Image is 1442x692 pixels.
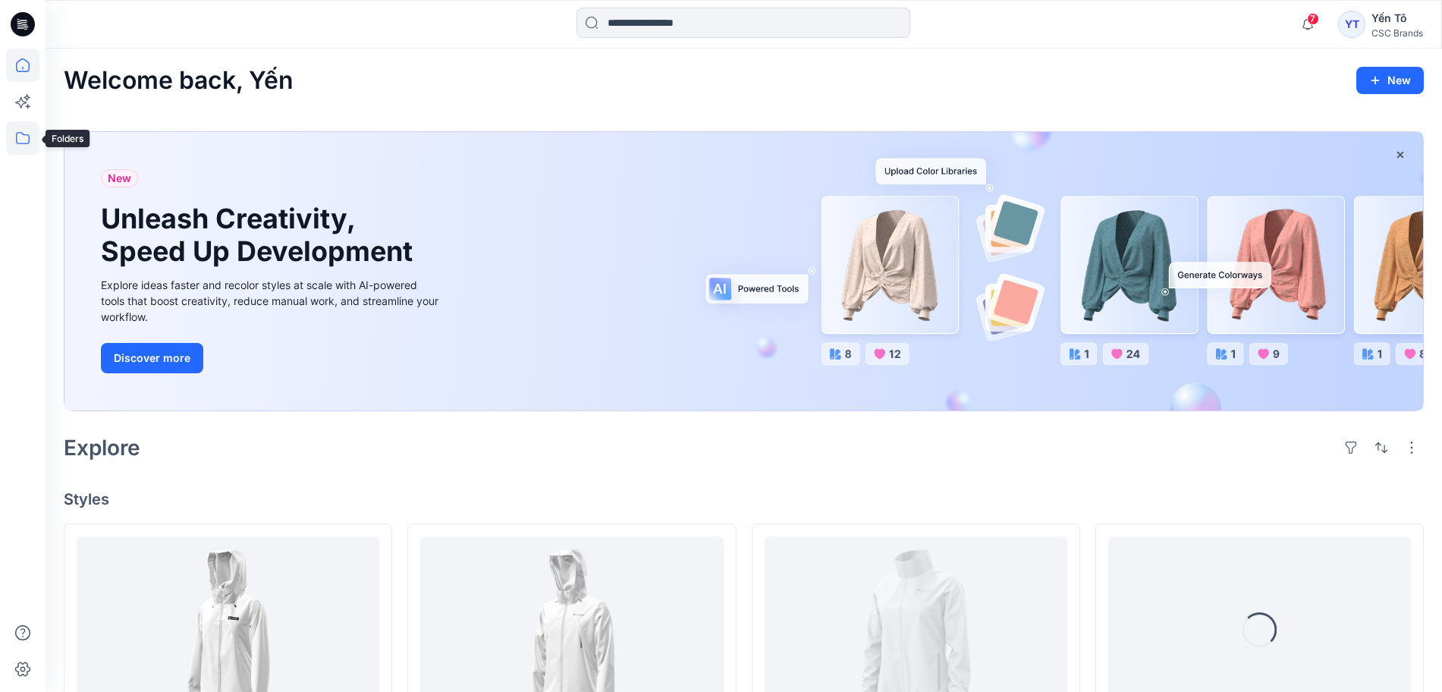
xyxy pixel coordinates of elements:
h2: Welcome back, Yến [64,67,294,95]
button: Discover more [101,343,203,373]
div: Explore ideas faster and recolor styles at scale with AI-powered tools that boost creativity, red... [101,277,442,325]
a: Discover more [101,343,442,373]
span: New [108,169,131,187]
div: CSC Brands [1371,27,1423,39]
span: 7 [1307,13,1319,25]
h4: Styles [64,490,1424,508]
div: Yến Tô [1371,9,1423,27]
div: YT [1338,11,1365,38]
h1: Unleash Creativity, Speed Up Development [101,203,419,268]
h2: Explore [64,436,140,460]
button: New [1356,67,1424,94]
